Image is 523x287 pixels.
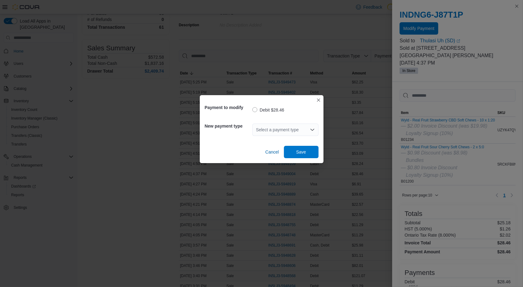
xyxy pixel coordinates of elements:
label: Debit $28.46 [252,106,284,114]
button: Save [284,146,319,158]
input: Accessible screen reader label [256,126,257,133]
button: Cancel [263,146,281,158]
button: Open list of options [310,127,315,132]
h5: Payment to modify [205,101,251,114]
button: Closes this modal window [315,96,322,104]
span: Cancel [265,149,279,155]
h5: New payment type [205,120,251,132]
span: Save [296,149,306,155]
